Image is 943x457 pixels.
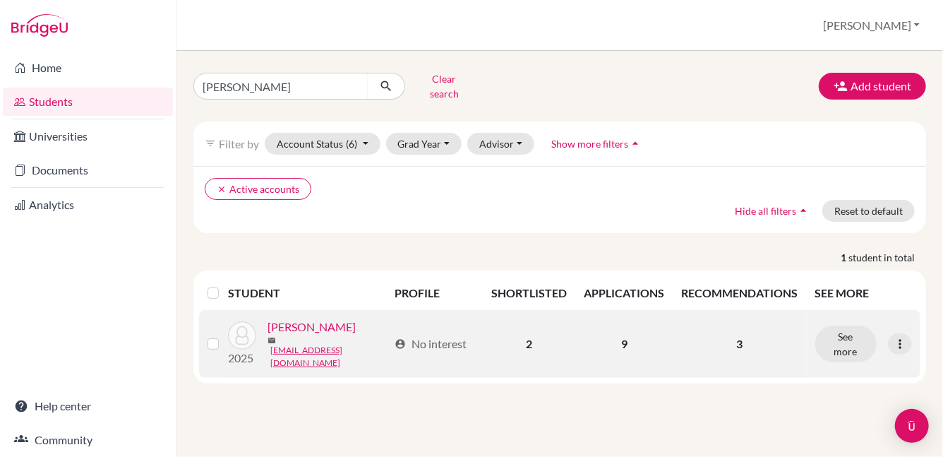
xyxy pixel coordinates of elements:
[205,138,216,149] i: filter_list
[576,276,673,310] th: APPLICATIONS
[3,426,173,454] a: Community
[796,203,810,218] i: arrow_drop_up
[228,350,256,367] p: 2025
[540,133,655,155] button: Show more filtersarrow_drop_up
[467,133,534,155] button: Advisor
[673,276,807,310] th: RECOMMENDATIONS
[3,191,173,219] a: Analytics
[11,14,68,37] img: Bridge-U
[895,409,929,443] div: Open Intercom Messenger
[3,54,173,82] a: Home
[629,136,643,150] i: arrow_drop_up
[735,205,796,217] span: Hide all filters
[270,344,388,369] a: [EMAIL_ADDRESS][DOMAIN_NAME]
[395,338,406,350] span: account_circle
[682,336,798,352] p: 3
[817,12,926,39] button: [PERSON_NAME]
[386,276,483,310] th: PROFILE
[483,276,576,310] th: SHORTLISTED
[576,310,673,378] td: 9
[3,156,173,184] a: Documents
[848,250,926,265] span: student in total
[193,73,368,100] input: Find student by name...
[3,392,173,420] a: Help center
[228,321,256,350] img: Lambeth, Noah
[265,133,380,155] button: Account Status(6)
[395,336,467,352] div: No interest
[219,137,259,150] span: Filter by
[552,138,629,150] span: Show more filters
[346,138,357,150] span: (6)
[228,276,386,310] th: STUDENT
[483,310,576,378] td: 2
[205,178,311,200] button: clearActive accounts
[405,68,483,105] button: Clear search
[819,73,926,100] button: Add student
[841,250,848,265] strong: 1
[268,319,356,336] a: [PERSON_NAME]
[217,184,227,194] i: clear
[807,276,920,310] th: SEE MORE
[815,326,877,362] button: See more
[268,336,276,345] span: mail
[3,122,173,150] a: Universities
[723,200,822,222] button: Hide all filtersarrow_drop_up
[822,200,915,222] button: Reset to default
[3,88,173,116] a: Students
[386,133,462,155] button: Grad Year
